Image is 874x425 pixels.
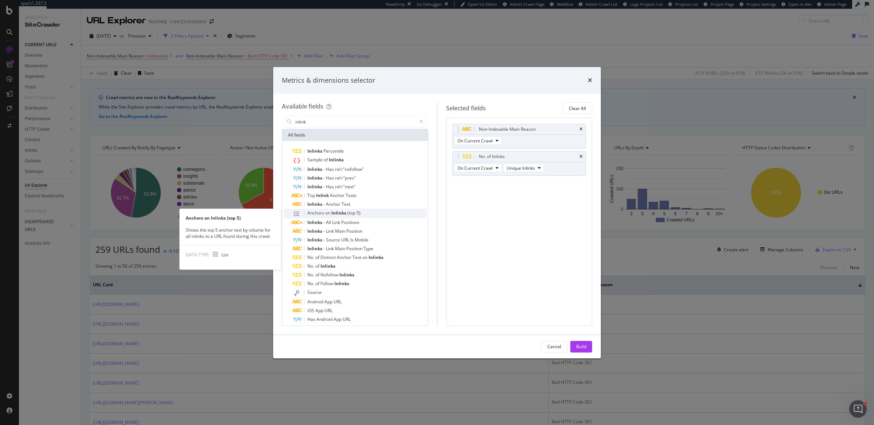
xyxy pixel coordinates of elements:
span: URL [324,307,332,314]
span: On Current Crawl [457,138,493,144]
span: Is [350,237,355,243]
span: Inlinks [329,157,344,163]
span: Mobile [355,237,369,243]
iframe: Intercom live chat [849,400,867,418]
span: - [323,219,326,225]
span: 5) [357,210,361,216]
span: of [315,254,320,260]
button: Clear All [563,102,592,114]
button: On Current Crawl [454,164,502,172]
div: Shows the top 5 anchor text by volume for all inlinks to a URL found during this crawl. [180,227,281,239]
span: Main [335,228,346,234]
span: Source [326,237,341,243]
span: Inlink [316,192,330,198]
div: modal [273,67,601,358]
div: times [579,154,583,159]
span: App [334,316,343,322]
span: Link [326,228,335,234]
span: (top [347,210,357,216]
span: Has [326,166,335,172]
div: All fields [282,129,428,141]
span: Percentile [323,148,344,154]
span: Link [332,219,341,225]
span: of [315,272,320,278]
span: Inlinks [307,166,323,172]
span: Unique Inlinks [507,165,535,171]
span: on [325,210,331,216]
span: Android [307,299,324,305]
span: - [323,184,326,190]
span: Inlinks [307,175,323,181]
span: Inlinks [307,245,323,252]
span: Inlinks [307,228,323,234]
span: Inlinks [369,254,383,260]
div: No. of InlinkstimesOn Current CrawlUnique Inlinks [452,151,586,176]
span: Positions [341,219,359,225]
span: of [315,280,320,287]
div: Available fields [282,102,323,110]
button: On Current Crawl [454,136,502,145]
div: Anchors on Inlinks (top 5) [180,215,281,221]
span: All [326,219,332,225]
span: rel="next" [335,184,355,190]
span: On Current Crawl [457,165,493,171]
div: Clear All [569,105,586,111]
span: Has [326,184,335,190]
span: Main [335,245,346,252]
span: Anchor [330,192,346,198]
div: Metrics & dimensions selector [282,76,375,85]
button: Unique Inlinks [503,164,544,172]
span: App [324,299,334,305]
span: - [323,201,326,207]
span: Has [307,316,316,322]
span: - [323,166,326,172]
div: times [588,76,592,85]
span: URL [334,299,342,305]
span: on [362,254,369,260]
span: Source [307,289,322,295]
span: Type [363,245,373,252]
span: No. [307,272,315,278]
span: App [315,307,324,314]
input: Search by field name [295,116,416,127]
div: Non-Indexable Main Reason [479,126,536,133]
span: Text [353,254,362,260]
span: Inlinks [331,210,347,216]
span: Inlinks [320,263,335,269]
span: - [323,245,326,252]
span: of [324,157,329,163]
span: Anchor [337,254,353,260]
span: Nofollow [320,272,339,278]
span: rel="prev" [335,175,356,181]
span: of [315,263,320,269]
span: Inlinks [307,219,323,225]
span: Link [326,245,335,252]
span: Text [342,201,350,207]
button: Cancel [541,341,567,353]
span: Android [316,316,334,322]
div: Build [576,343,586,350]
span: Inlinks [307,184,323,190]
span: - [323,237,326,243]
span: Inlinks [307,201,323,207]
span: Has [326,175,335,181]
span: Distinct [320,254,337,260]
span: Position [346,245,363,252]
span: Anchors [307,210,325,216]
span: Top [307,192,316,198]
span: Inlinks [307,148,323,154]
span: - [323,175,326,181]
div: times [579,127,583,131]
button: Build [570,341,592,353]
span: Position [346,228,362,234]
span: Anchor [326,201,342,207]
span: Inlinks [334,280,349,287]
span: URL [341,237,350,243]
span: No. [307,280,315,287]
span: rel="nofollow" [335,166,364,172]
span: URL [343,316,351,322]
div: Selected fields [446,104,486,113]
span: Inlinks [339,272,354,278]
span: No. [307,254,315,260]
span: Follow [320,280,334,287]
